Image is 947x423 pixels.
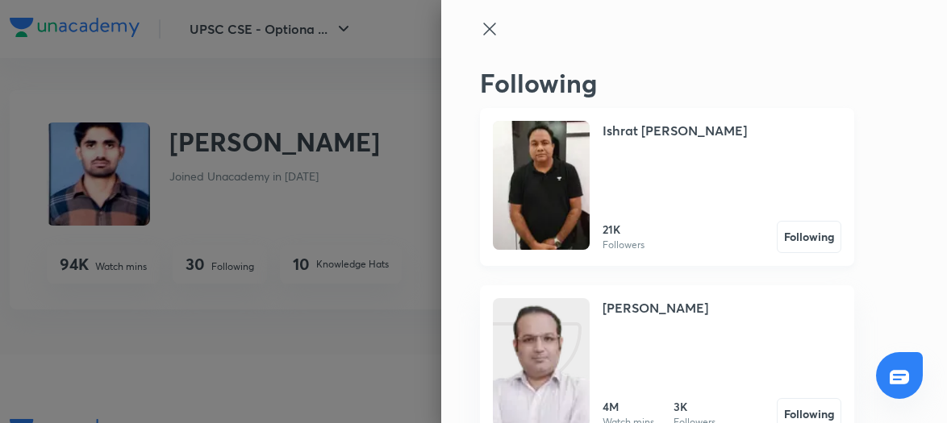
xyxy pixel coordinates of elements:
[493,121,590,250] img: Unacademy
[603,221,645,238] h6: 21K
[603,238,645,252] p: Followers
[480,68,854,98] h2: Following
[480,108,854,266] a: UnacademyIshrat [PERSON_NAME]21KFollowersFollowing
[603,398,654,415] h6: 4M
[603,298,708,317] h4: [PERSON_NAME]
[777,221,841,253] button: Following
[674,398,715,415] h6: 3K
[603,121,747,140] h4: Ishrat [PERSON_NAME]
